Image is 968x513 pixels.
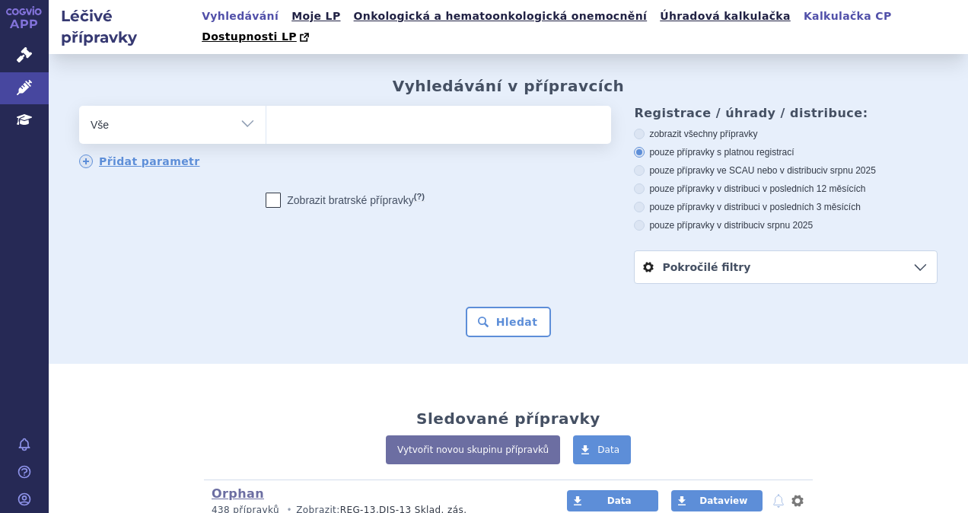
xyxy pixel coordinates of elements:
label: pouze přípravky v distribuci [634,219,938,231]
button: notifikace [771,492,786,510]
a: Data [567,490,658,511]
span: Dostupnosti LP [202,30,297,43]
a: Dataview [671,490,763,511]
label: pouze přípravky v distribuci v posledních 12 měsících [634,183,938,195]
a: Vyhledávání [197,6,283,27]
label: pouze přípravky s platnou registrací [634,146,938,158]
a: Orphan [212,486,264,501]
span: v srpnu 2025 [823,165,875,176]
a: Onkologická a hematoonkologická onemocnění [349,6,652,27]
h2: Léčivé přípravky [49,5,197,48]
a: Pokročilé filtry [635,251,937,283]
a: Úhradová kalkulačka [655,6,795,27]
abbr: (?) [414,192,425,202]
button: Hledat [466,307,552,337]
h2: Vyhledávání v přípravcích [393,77,625,95]
h3: Registrace / úhrady / distribuce: [634,106,938,120]
a: Vytvořit novou skupinu přípravků [386,435,560,464]
label: Zobrazit bratrské přípravky [266,193,425,208]
h2: Sledované přípravky [416,409,600,428]
a: Kalkulačka CP [799,6,896,27]
span: v srpnu 2025 [760,220,813,231]
span: Dataview [699,495,747,506]
span: Data [597,444,619,455]
a: Přidat parametr [79,155,200,168]
label: zobrazit všechny přípravky [634,128,938,140]
a: Data [573,435,631,464]
button: nastavení [790,492,805,510]
label: pouze přípravky v distribuci v posledních 3 měsících [634,201,938,213]
span: Data [607,495,632,506]
label: pouze přípravky ve SCAU nebo v distribuci [634,164,938,177]
a: Dostupnosti LP [197,27,317,48]
a: Moje LP [287,6,345,27]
